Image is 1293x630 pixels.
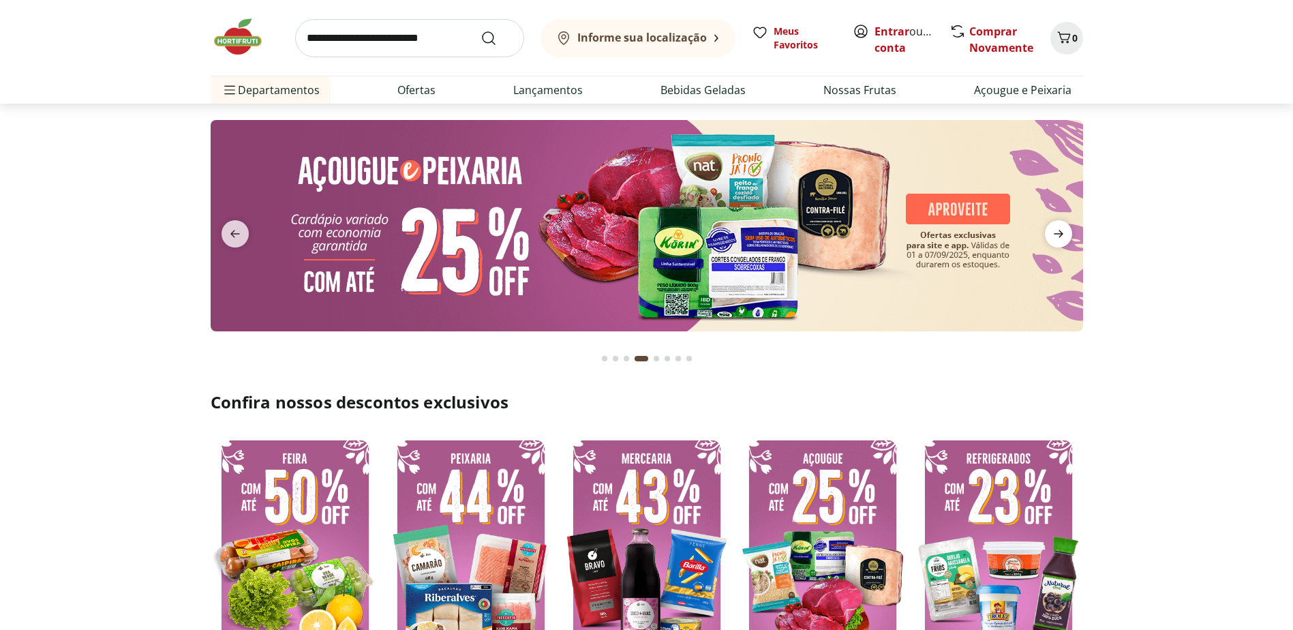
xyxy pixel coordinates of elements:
[874,24,949,55] a: Criar conta
[651,342,662,375] button: Go to page 5 from fs-carousel
[874,24,909,39] a: Entrar
[1050,22,1083,55] button: Carrinho
[660,82,746,98] a: Bebidas Geladas
[610,342,621,375] button: Go to page 2 from fs-carousel
[774,25,836,52] span: Meus Favoritos
[662,342,673,375] button: Go to page 6 from fs-carousel
[481,30,513,46] button: Submit Search
[974,82,1071,98] a: Açougue e Peixaria
[211,16,279,57] img: Hortifruti
[599,342,610,375] button: Go to page 1 from fs-carousel
[1034,220,1083,247] button: next
[295,19,524,57] input: search
[397,82,436,98] a: Ofertas
[211,120,1083,331] img: açougue
[513,82,583,98] a: Lançamentos
[577,30,707,45] b: Informe sua localização
[752,25,836,52] a: Meus Favoritos
[621,342,632,375] button: Go to page 3 from fs-carousel
[541,19,735,57] button: Informe sua localização
[632,342,651,375] button: Current page from fs-carousel
[211,391,1083,413] h2: Confira nossos descontos exclusivos
[211,220,260,247] button: previous
[823,82,896,98] a: Nossas Frutas
[684,342,695,375] button: Go to page 8 from fs-carousel
[874,23,935,56] span: ou
[969,24,1033,55] a: Comprar Novamente
[1072,31,1078,44] span: 0
[222,74,320,106] span: Departamentos
[222,74,238,106] button: Menu
[673,342,684,375] button: Go to page 7 from fs-carousel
